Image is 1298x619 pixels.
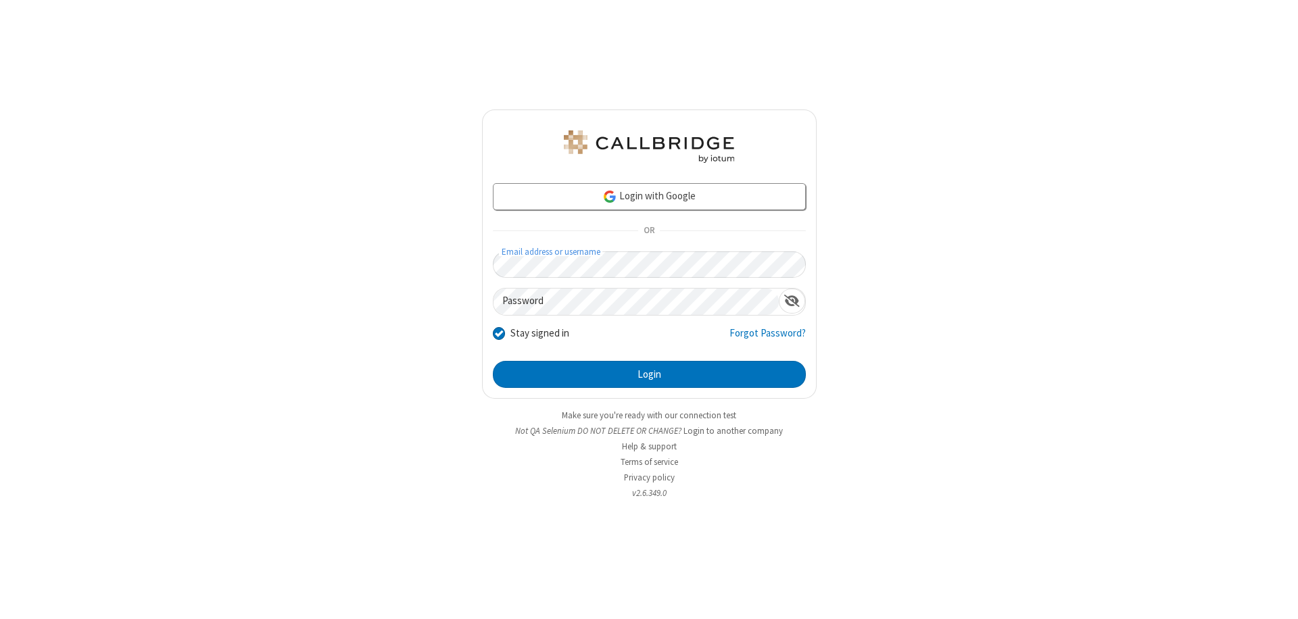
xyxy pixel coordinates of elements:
a: Login with Google [493,183,806,210]
li: v2.6.349.0 [482,487,817,499]
button: Login to another company [683,424,783,437]
a: Help & support [622,441,677,452]
input: Email address or username [493,251,806,278]
a: Terms of service [621,456,678,468]
a: Privacy policy [624,472,675,483]
div: Show password [779,289,805,314]
li: Not QA Selenium DO NOT DELETE OR CHANGE? [482,424,817,437]
span: OR [638,222,660,241]
img: QA Selenium DO NOT DELETE OR CHANGE [561,130,737,163]
iframe: Chat [1264,584,1288,610]
button: Login [493,361,806,388]
a: Make sure you're ready with our connection test [562,410,736,421]
img: google-icon.png [602,189,617,204]
a: Forgot Password? [729,326,806,351]
label: Stay signed in [510,326,569,341]
input: Password [494,289,779,315]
